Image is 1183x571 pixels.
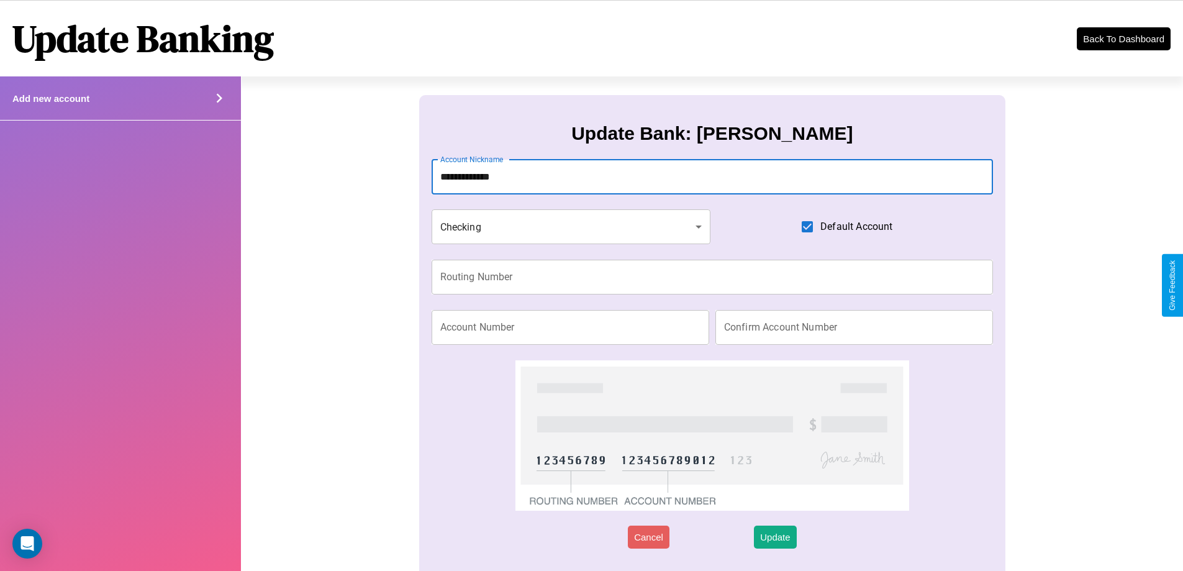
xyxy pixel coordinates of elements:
button: Update [754,526,796,549]
h3: Update Bank: [PERSON_NAME] [571,123,853,144]
div: Give Feedback [1168,260,1177,311]
img: check [515,360,909,511]
span: Default Account [820,219,892,234]
label: Account Nickname [440,154,504,165]
button: Back To Dashboard [1077,27,1171,50]
h4: Add new account [12,93,89,104]
button: Cancel [628,526,669,549]
div: Checking [432,209,711,244]
h1: Update Banking [12,13,274,64]
div: Open Intercom Messenger [12,529,42,559]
